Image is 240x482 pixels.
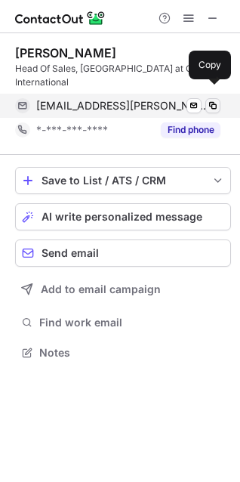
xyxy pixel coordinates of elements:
span: Find work email [39,316,225,329]
div: [PERSON_NAME] [15,45,116,60]
div: Save to List / ATS / CRM [42,175,205,187]
div: Head Of Sales, [GEOGRAPHIC_DATA] at Clarks International [15,62,231,89]
button: Reveal Button [161,122,220,137]
button: Add to email campaign [15,276,231,303]
button: Send email [15,239,231,267]
button: AI write personalized message [15,203,231,230]
span: Send email [42,247,99,259]
img: ContactOut v5.3.10 [15,9,106,27]
span: AI write personalized message [42,211,202,223]
button: save-profile-one-click [15,167,231,194]
span: [EMAIL_ADDRESS][PERSON_NAME][DOMAIN_NAME] [36,99,209,113]
button: Find work email [15,312,231,333]
button: Notes [15,342,231,363]
span: Add to email campaign [41,283,161,295]
span: Notes [39,346,225,360]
